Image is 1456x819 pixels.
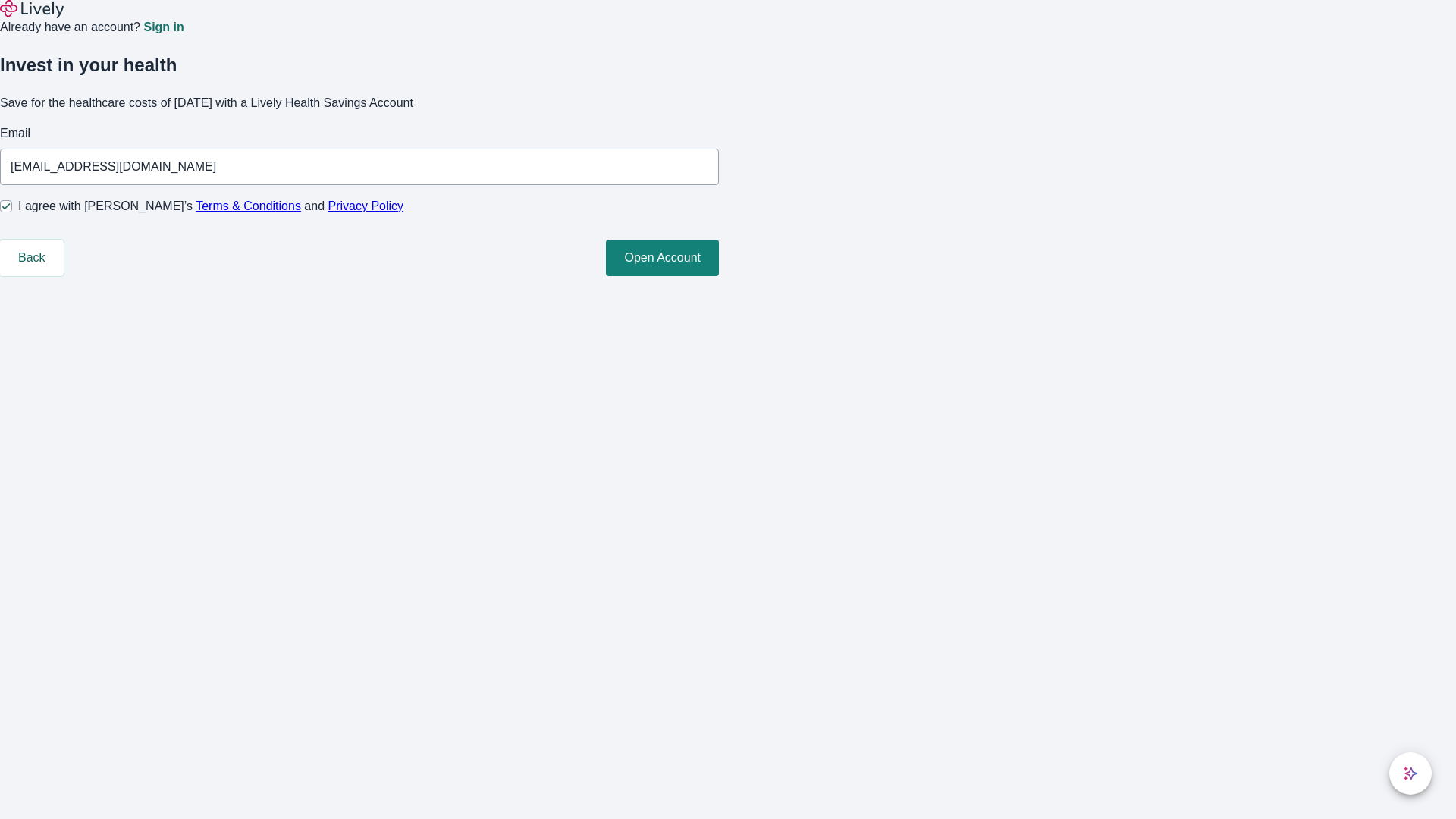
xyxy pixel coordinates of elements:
svg: Lively AI Assistant [1403,766,1418,781]
button: chat [1389,752,1432,795]
button: Open Account [606,240,719,276]
span: I agree with [PERSON_NAME]’s and [18,197,403,215]
a: Sign in [143,21,184,33]
a: Privacy Policy [328,199,404,212]
a: Terms & Conditions [196,199,301,212]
